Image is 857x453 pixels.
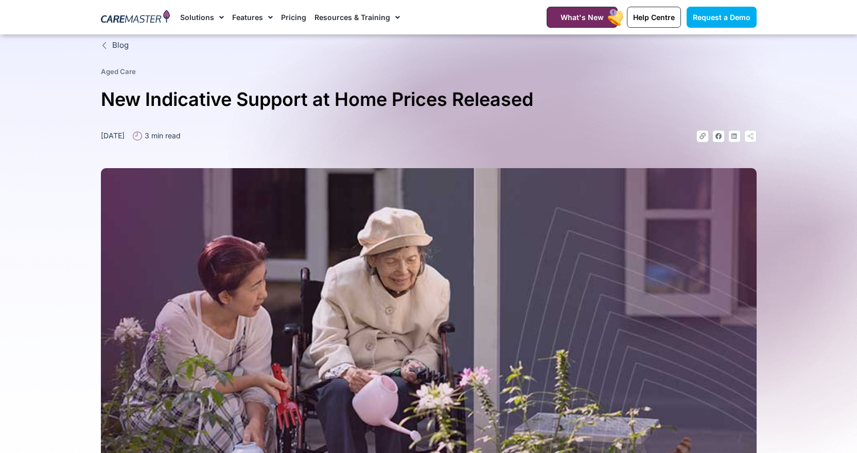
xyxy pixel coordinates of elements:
[633,13,675,22] span: Help Centre
[547,7,618,28] a: What's New
[101,40,757,51] a: Blog
[142,130,181,141] span: 3 min read
[101,10,170,25] img: CareMaster Logo
[561,13,604,22] span: What's New
[627,7,681,28] a: Help Centre
[693,13,750,22] span: Request a Demo
[101,84,757,115] h1: New Indicative Support at Home Prices Released
[101,67,136,76] a: Aged Care
[687,7,757,28] a: Request a Demo
[110,40,129,51] span: Blog
[101,131,125,140] time: [DATE]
